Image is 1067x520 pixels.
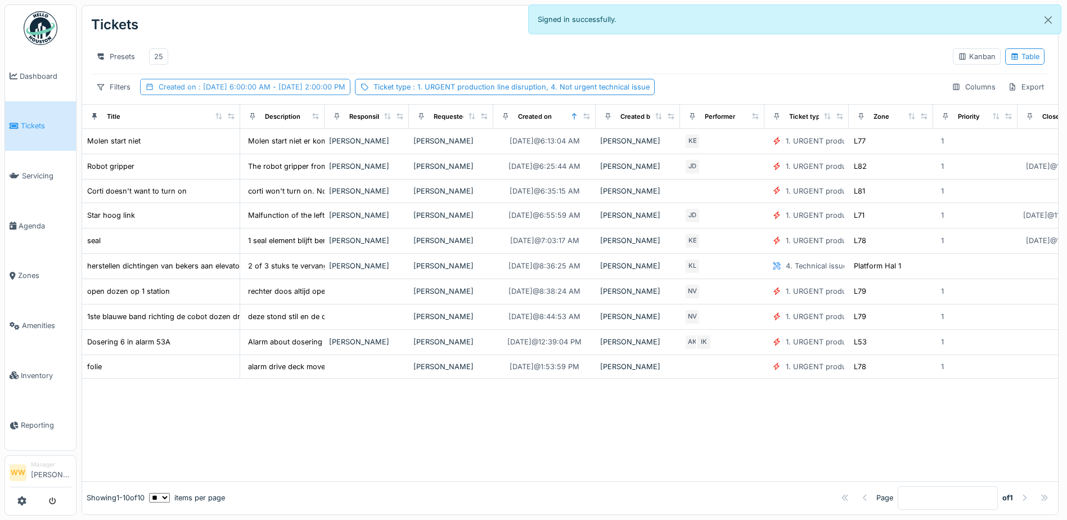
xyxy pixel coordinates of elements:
[874,112,889,122] div: Zone
[91,10,138,39] div: Tickets
[265,112,300,122] div: Description
[434,112,476,122] div: Requested by
[941,161,944,172] div: 1
[329,210,404,221] div: [PERSON_NAME]
[600,361,676,372] div: [PERSON_NAME]
[248,186,416,196] div: corti won't turn on. No response to the reset b...
[854,361,866,372] div: L78
[329,261,404,271] div: [PERSON_NAME]
[10,460,71,487] a: WW Manager[PERSON_NAME]
[508,261,580,271] div: [DATE] @ 8:36:25 AM
[5,301,76,351] a: Amenities
[508,286,580,297] div: [DATE] @ 8:38:24 AM
[87,361,102,372] div: folie
[21,120,71,131] span: Tickets
[941,361,944,372] div: 1
[87,210,135,221] div: Star hoog link
[600,311,676,322] div: [PERSON_NAME]
[5,151,76,201] a: Servicing
[18,270,71,281] span: Zones
[958,112,980,122] div: Priority
[21,420,71,431] span: Reporting
[600,161,676,172] div: [PERSON_NAME]
[31,460,71,485] li: [PERSON_NAME]
[854,210,865,221] div: L71
[91,48,140,65] div: Presets
[31,460,71,469] div: Manager
[786,261,847,271] div: 4. Technical issue
[19,221,71,231] span: Agenda
[685,334,700,350] div: AK
[159,82,345,92] div: Created on
[149,492,225,503] div: items per page
[600,337,676,347] div: [PERSON_NAME]
[248,161,420,172] div: The robot gripper from grandi machine, is not w...
[941,235,944,246] div: 1
[329,186,404,196] div: [PERSON_NAME]
[508,311,580,322] div: [DATE] @ 8:44:53 AM
[87,136,141,146] div: Molen start niet
[510,361,579,372] div: [DATE] @ 1:53:59 PM
[941,210,944,221] div: 1
[5,51,76,101] a: Dashboard
[20,71,71,82] span: Dashboard
[685,233,700,249] div: KE
[685,133,700,149] div: KE
[1010,51,1039,62] div: Table
[10,464,26,481] li: WW
[854,337,867,347] div: L53
[510,235,579,246] div: [DATE] @ 7:03:17 AM
[248,210,411,221] div: Malfunction of the left star. There are times w...
[685,258,700,274] div: KL
[854,261,901,271] div: Platform Hal 1
[413,235,489,246] div: [PERSON_NAME]
[786,361,915,372] div: 1. URGENT production line disruption
[154,51,163,62] div: 25
[947,79,1001,95] div: Columns
[705,112,735,122] div: Performer
[413,311,489,322] div: [PERSON_NAME]
[510,186,580,196] div: [DATE] @ 6:35:15 AM
[685,309,700,325] div: NV
[696,334,712,350] div: IK
[5,401,76,451] a: Reporting
[508,210,580,221] div: [DATE] @ 6:55:59 AM
[413,186,489,196] div: [PERSON_NAME]
[507,337,582,347] div: [DATE] @ 12:39:04 PM
[854,235,866,246] div: L78
[107,112,120,122] div: Title
[5,351,76,401] a: Inventory
[958,51,996,62] div: Kanban
[413,161,489,172] div: [PERSON_NAME]
[413,136,489,146] div: [PERSON_NAME]
[600,261,676,271] div: [PERSON_NAME]
[600,235,676,246] div: [PERSON_NAME]
[5,201,76,251] a: Agenda
[413,210,489,221] div: [PERSON_NAME]
[87,161,134,172] div: Robot gripper
[941,186,944,196] div: 1
[620,112,654,122] div: Created by
[600,210,676,221] div: [PERSON_NAME]
[786,235,915,246] div: 1. URGENT production line disruption
[786,311,915,322] div: 1. URGENT production line disruption
[786,136,915,146] div: 1. URGENT production line disruption
[24,11,57,45] img: Badge_color-CXgf-gQk.svg
[329,161,404,172] div: [PERSON_NAME]
[786,161,915,172] div: 1. URGENT production line disruption
[248,136,421,146] div: Molen start niet er kom alarm op Grinder no mot...
[196,83,345,91] span: : [DATE] 6:00:00 AM - [DATE] 2:00:00 PM
[248,235,408,246] div: 1 seal element blijft beneden staan , folie sch...
[329,136,404,146] div: [PERSON_NAME]
[22,171,71,181] span: Servicing
[248,286,403,297] div: rechter doos altijd open lijm blijft niet plakken
[349,112,387,122] div: Responsible
[1003,79,1049,95] div: Export
[510,136,580,146] div: [DATE] @ 6:13:04 AM
[1036,5,1061,35] button: Close
[854,286,866,297] div: L79
[413,286,489,297] div: [PERSON_NAME]
[87,186,187,196] div: Corti doesn't want to turn on
[87,261,328,271] div: herstellen dichtingen van bekers aan elevator achter [PERSON_NAME]
[876,492,893,503] div: Page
